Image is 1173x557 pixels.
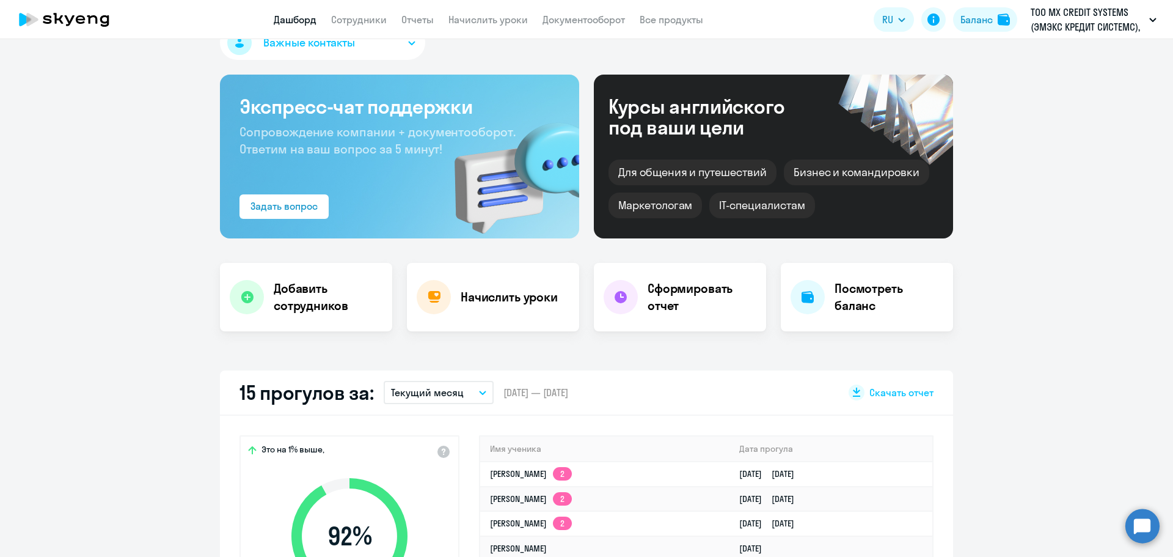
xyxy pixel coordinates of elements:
[490,543,547,554] a: [PERSON_NAME]
[250,199,318,213] div: Задать вопрос
[874,7,914,32] button: RU
[739,468,804,479] a: [DATE][DATE]
[261,444,324,459] span: Это на 1% выше,
[490,468,572,479] a: [PERSON_NAME]2
[274,13,316,26] a: Дашборд
[648,280,756,314] h4: Сформировать отчет
[239,124,516,157] span: Сопровождение компании + документооборот. Ответим на ваш вопрос за 5 минут!
[835,280,943,314] h4: Посмотреть баланс
[331,13,387,26] a: Сотрудники
[739,493,804,504] a: [DATE][DATE]
[608,96,817,138] div: Курсы английского под ваши цели
[490,518,572,529] a: [PERSON_NAME]2
[640,13,703,26] a: Все продукты
[882,12,893,27] span: RU
[709,193,814,218] div: IT-специалистам
[391,385,464,400] p: Текущий месяц
[953,7,1017,32] button: Балансbalance
[553,517,572,530] app-skyeng-badge: 2
[998,13,1010,26] img: balance
[553,492,572,506] app-skyeng-badge: 2
[784,160,929,185] div: Бизнес и командировки
[239,380,374,405] h2: 15 прогулов за:
[960,12,993,27] div: Баланс
[490,493,572,504] a: [PERSON_NAME]2
[384,381,494,404] button: Текущий месяц
[239,94,560,119] h3: Экспресс-чат поддержки
[263,35,355,51] span: Важные контакты
[448,13,528,26] a: Начислить уроки
[729,437,932,462] th: Дата прогула
[739,543,772,554] a: [DATE]
[220,26,425,60] button: Важные контакты
[279,522,420,551] span: 92 %
[503,386,568,399] span: [DATE] — [DATE]
[608,193,702,218] div: Маркетологам
[401,13,434,26] a: Отчеты
[1031,5,1144,34] p: ТОО MX CREDIT SYSTEMS (ЭМЭКС КРЕДИТ СИСТЕМС), Договор (постоплата)
[869,386,934,399] span: Скачать отчет
[274,280,382,314] h4: Добавить сотрудников
[543,13,625,26] a: Документооборот
[1025,5,1163,34] button: ТОО MX CREDIT SYSTEMS (ЭМЭКС КРЕДИТ СИСТЕМС), Договор (постоплата)
[553,467,572,481] app-skyeng-badge: 2
[461,289,558,306] h4: Начислить уроки
[739,518,804,529] a: [DATE][DATE]
[437,101,579,238] img: bg-img
[239,194,329,219] button: Задать вопрос
[480,437,729,462] th: Имя ученика
[608,160,777,185] div: Для общения и путешествий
